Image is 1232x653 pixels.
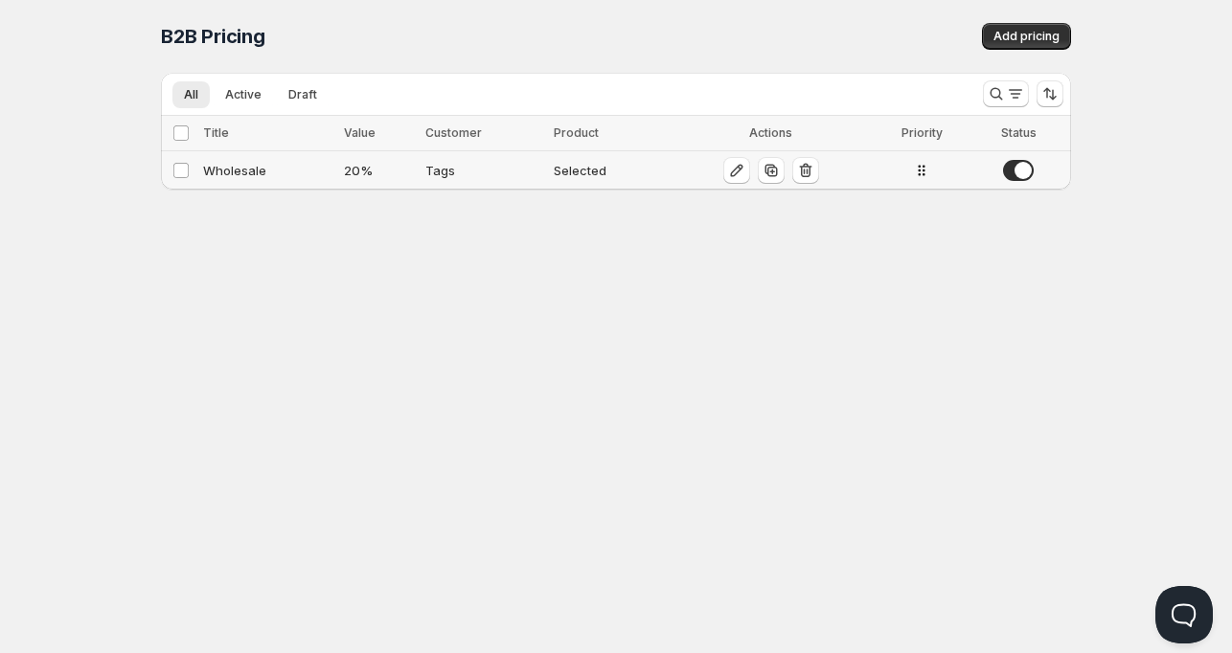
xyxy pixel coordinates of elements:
[749,125,792,140] span: Actions
[993,29,1060,44] span: Add pricing
[203,161,332,180] div: Wholesale
[1001,125,1037,140] span: Status
[288,87,317,102] span: Draft
[901,125,943,140] span: Priority
[982,23,1071,50] button: Add pricing
[225,87,262,102] span: Active
[344,125,376,140] span: Value
[554,161,664,180] div: Selected
[554,125,599,140] span: Product
[983,80,1029,107] button: Search and filter results
[203,125,229,140] span: Title
[1037,80,1063,107] button: Sort the results
[1155,586,1213,643] iframe: Help Scout Beacon - Open
[161,25,265,48] span: B2B Pricing
[344,161,414,180] div: 20 %
[425,125,482,140] span: Customer
[425,161,542,180] div: Tags
[184,87,198,102] span: All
